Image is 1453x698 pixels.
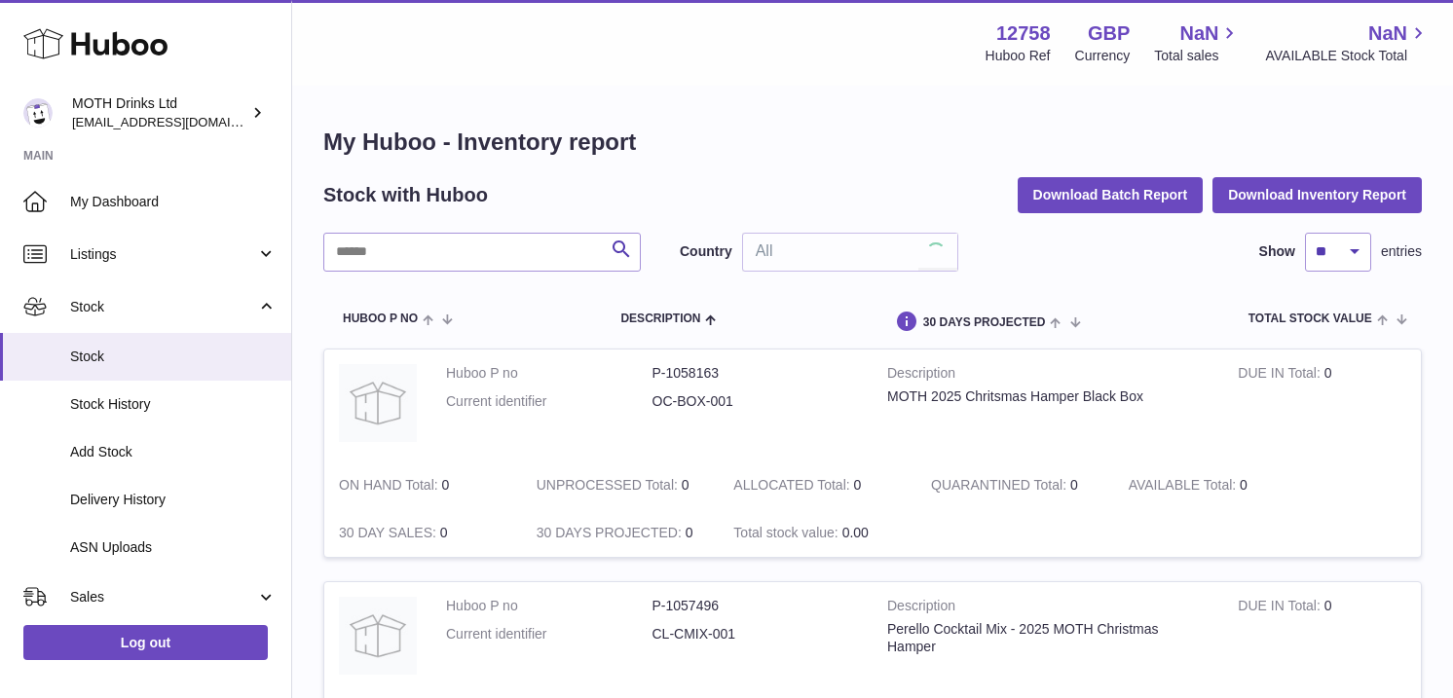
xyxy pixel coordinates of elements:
[343,312,418,325] span: Huboo P no
[1238,598,1323,618] strong: DUE IN Total
[70,588,256,606] span: Sales
[931,477,1070,497] strong: QUARANTINED Total
[680,242,732,261] label: Country
[1223,349,1421,461] td: 0
[1265,47,1430,65] span: AVAILABLE Stock Total
[1381,242,1422,261] span: entries
[1259,242,1295,261] label: Show
[446,364,652,383] dt: Huboo P no
[339,525,440,545] strong: 30 DAY SALES
[1129,477,1240,497] strong: AVAILABLE Total
[324,461,522,509] td: 0
[446,597,652,615] dt: Huboo P no
[842,525,869,540] span: 0.00
[1154,47,1241,65] span: Total sales
[652,392,859,411] dd: OC-BOX-001
[339,597,417,675] img: product image
[339,364,417,442] img: product image
[1223,582,1421,694] td: 0
[1212,177,1422,212] button: Download Inventory Report
[733,525,841,545] strong: Total stock value
[70,245,256,264] span: Listings
[522,509,720,557] td: 0
[652,597,859,615] dd: P-1057496
[887,597,1209,620] strong: Description
[986,47,1051,65] div: Huboo Ref
[1070,477,1078,493] span: 0
[887,364,1209,387] strong: Description
[70,491,277,509] span: Delivery History
[446,625,652,643] dt: Current identifier
[887,387,1209,406] div: MOTH 2025 Chritsmas Hamper Black Box
[1114,461,1312,509] td: 0
[1088,20,1130,47] strong: GBP
[70,395,277,414] span: Stock History
[339,477,442,497] strong: ON HAND Total
[23,625,268,660] a: Log out
[70,538,277,557] span: ASN Uploads
[323,182,488,208] h2: Stock with Huboo
[522,461,720,509] td: 0
[23,98,53,128] img: orders@mothdrinks.com
[70,298,256,316] span: Stock
[72,94,247,131] div: MOTH Drinks Ltd
[1154,20,1241,65] a: NaN Total sales
[1238,365,1323,386] strong: DUE IN Total
[1368,20,1407,47] span: NaN
[1075,47,1131,65] div: Currency
[324,509,522,557] td: 0
[70,193,277,211] span: My Dashboard
[70,443,277,461] span: Add Stock
[446,392,652,411] dt: Current identifier
[620,312,700,325] span: Description
[733,477,853,497] strong: ALLOCATED Total
[1179,20,1218,47] span: NaN
[70,348,277,366] span: Stock
[652,364,859,383] dd: P-1058163
[537,477,682,497] strong: UNPROCESSED Total
[996,20,1051,47] strong: 12758
[72,114,286,129] span: [EMAIL_ADDRESS][DOMAIN_NAME]
[537,525,686,545] strong: 30 DAYS PROJECTED
[719,461,916,509] td: 0
[1018,177,1204,212] button: Download Batch Report
[652,625,859,643] dd: CL-CMIX-001
[1265,20,1430,65] a: NaN AVAILABLE Stock Total
[1248,312,1372,325] span: Total stock value
[923,316,1046,329] span: 30 DAYS PROJECTED
[323,127,1422,158] h1: My Huboo - Inventory report
[887,620,1209,657] div: Perello Cocktail Mix - 2025 MOTH Christmas Hamper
